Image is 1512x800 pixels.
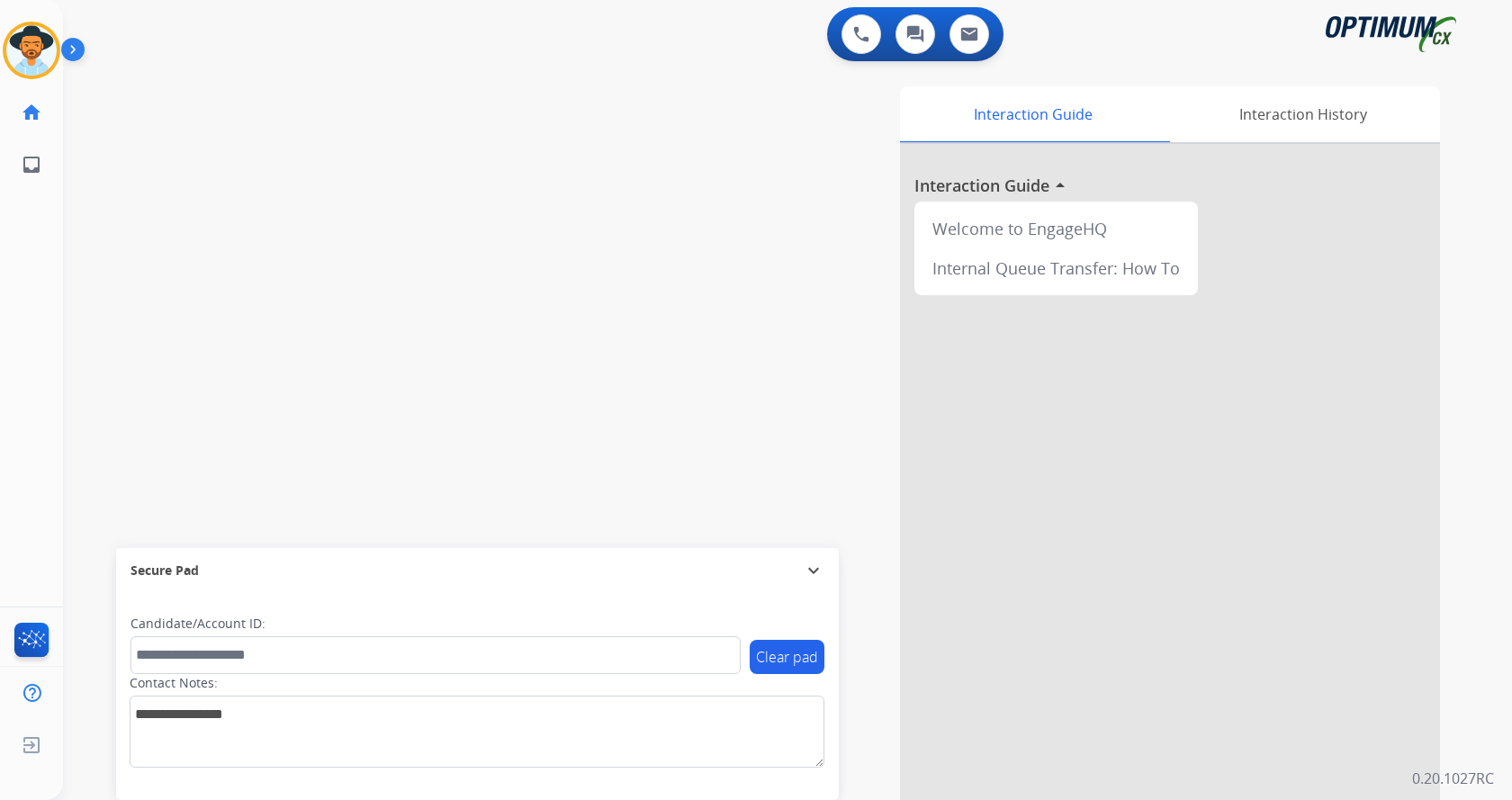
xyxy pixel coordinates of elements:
[803,560,824,581] mat-icon: expand_more
[750,640,824,674] button: Clear pad
[130,562,199,580] span: Secure Pad
[1412,768,1494,789] p: 0.20.1027RC
[900,86,1165,142] div: Interaction Guide
[922,248,1191,288] div: Internal Queue Transfer: How To
[21,154,42,175] mat-icon: inbox
[1165,86,1440,142] div: Interaction History
[130,615,265,633] label: Candidate/Account ID:
[21,102,42,123] mat-icon: home
[6,25,57,76] img: avatar
[130,674,218,692] label: Contact Notes:
[922,209,1191,248] div: Welcome to EngageHQ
